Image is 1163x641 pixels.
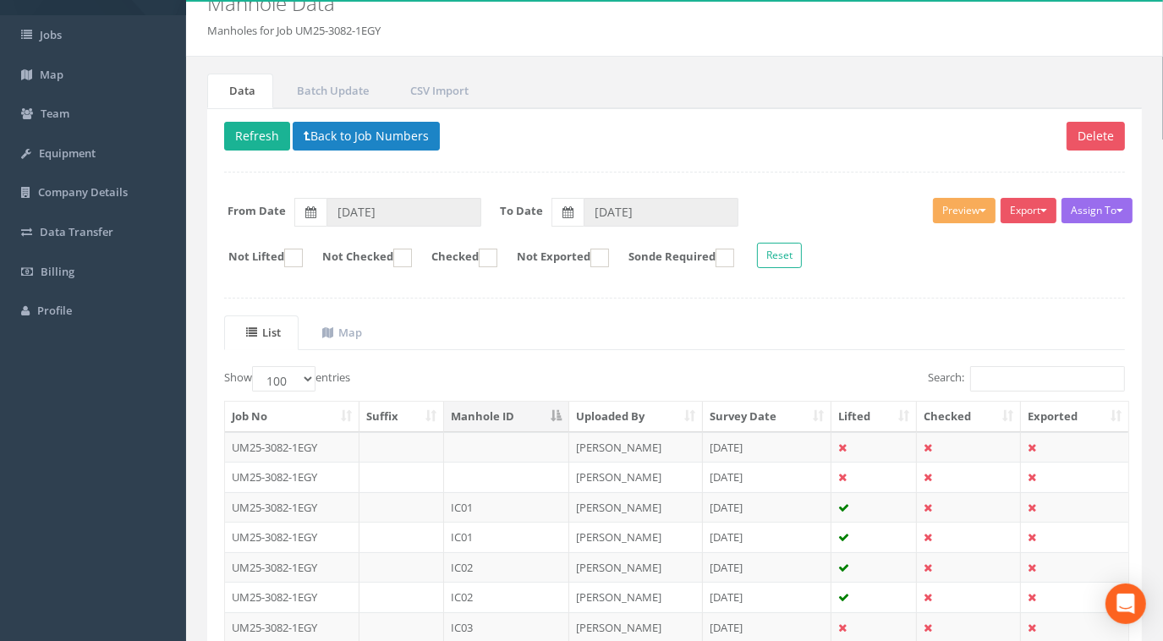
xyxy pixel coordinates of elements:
[225,582,359,612] td: UM25-3082-1EGY
[444,522,569,552] td: IC01
[225,402,359,432] th: Job No: activate to sort column ascending
[757,243,802,268] button: Reset
[225,522,359,552] td: UM25-3082-1EGY
[225,432,359,463] td: UM25-3082-1EGY
[1001,198,1056,223] button: Export
[1021,402,1128,432] th: Exported: activate to sort column ascending
[444,582,569,612] td: IC02
[414,249,497,267] label: Checked
[569,462,703,492] td: [PERSON_NAME]
[246,325,281,340] uib-tab-heading: List
[703,582,832,612] td: [DATE]
[41,264,74,279] span: Billing
[928,366,1125,392] label: Search:
[300,315,380,350] a: Map
[569,552,703,583] td: [PERSON_NAME]
[1105,583,1146,624] div: Open Intercom Messenger
[224,122,290,151] button: Refresh
[1067,122,1125,151] button: Delete
[500,249,609,267] label: Not Exported
[569,492,703,523] td: [PERSON_NAME]
[40,224,113,239] span: Data Transfer
[703,552,832,583] td: [DATE]
[917,402,1021,432] th: Checked: activate to sort column ascending
[41,106,69,121] span: Team
[326,198,481,227] input: From Date
[703,462,832,492] td: [DATE]
[569,522,703,552] td: [PERSON_NAME]
[569,432,703,463] td: [PERSON_NAME]
[444,552,569,583] td: IC02
[703,522,832,552] td: [DATE]
[224,366,350,392] label: Show entries
[388,74,486,108] a: CSV Import
[359,402,444,432] th: Suffix: activate to sort column ascending
[224,315,299,350] a: List
[612,249,734,267] label: Sonde Required
[703,432,832,463] td: [DATE]
[207,74,273,108] a: Data
[501,203,544,219] label: To Date
[703,492,832,523] td: [DATE]
[37,303,72,318] span: Profile
[40,27,62,42] span: Jobs
[40,67,63,82] span: Map
[228,203,287,219] label: From Date
[39,145,96,161] span: Equipment
[305,249,412,267] label: Not Checked
[275,74,387,108] a: Batch Update
[1062,198,1133,223] button: Assign To
[831,402,917,432] th: Lifted: activate to sort column ascending
[38,184,128,200] span: Company Details
[322,325,362,340] uib-tab-heading: Map
[933,198,996,223] button: Preview
[444,402,569,432] th: Manhole ID: activate to sort column descending
[225,492,359,523] td: UM25-3082-1EGY
[569,582,703,612] td: [PERSON_NAME]
[703,402,832,432] th: Survey Date: activate to sort column ascending
[444,492,569,523] td: IC01
[225,552,359,583] td: UM25-3082-1EGY
[207,23,381,39] li: Manholes for Job UM25-3082-1EGY
[569,402,703,432] th: Uploaded By: activate to sort column ascending
[252,366,315,392] select: Showentries
[970,366,1125,392] input: Search:
[225,462,359,492] td: UM25-3082-1EGY
[584,198,738,227] input: To Date
[293,122,440,151] button: Back to Job Numbers
[211,249,303,267] label: Not Lifted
